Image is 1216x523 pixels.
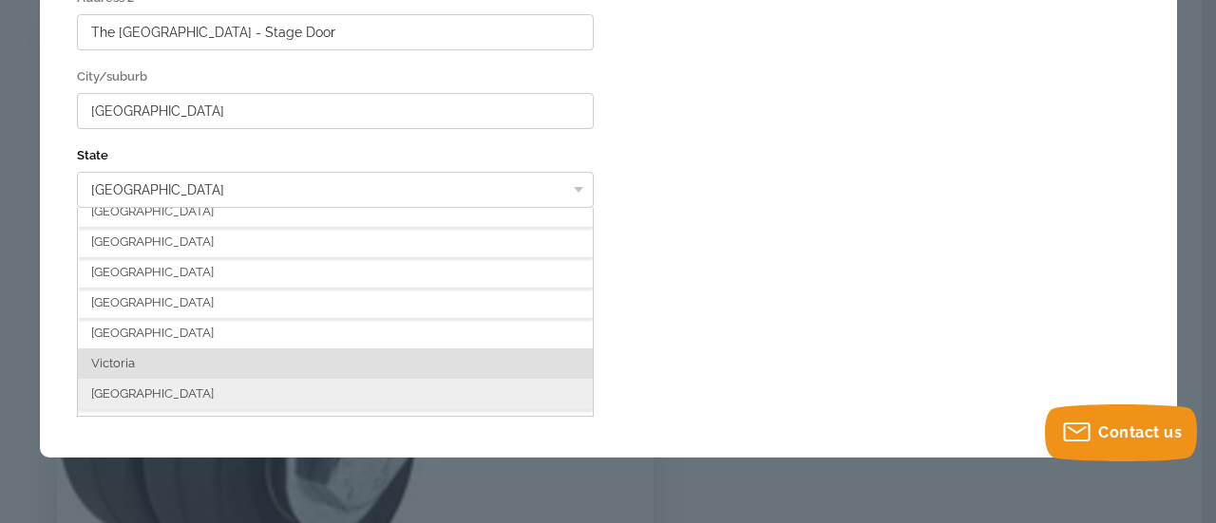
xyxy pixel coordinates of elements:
div: [GEOGRAPHIC_DATA] [78,318,594,348]
div: [GEOGRAPHIC_DATA] [78,379,594,409]
button: Contact us [1045,404,1197,461]
div: Victoria [78,348,594,379]
div: [GEOGRAPHIC_DATA] [78,227,594,257]
div: [GEOGRAPHIC_DATA] [78,288,594,318]
label: City/suburb [77,69,595,84]
span: Contact us [1098,423,1182,441]
div: [GEOGRAPHIC_DATA] [78,196,594,227]
div: [GEOGRAPHIC_DATA] [78,257,594,288]
label: State [77,148,595,162]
